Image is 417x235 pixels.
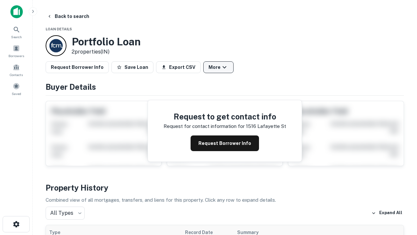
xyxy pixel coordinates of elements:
button: More [203,61,234,73]
h4: Buyer Details [46,81,404,93]
button: Request Borrower Info [191,135,259,151]
p: 2 properties (IN) [72,48,141,56]
img: capitalize-icon.png [10,5,23,18]
h4: Property History [46,182,404,194]
button: Save Loan [111,61,153,73]
div: All Types [46,207,85,220]
a: Contacts [2,61,31,79]
button: Expand All [370,208,404,218]
p: 1516 lafayette st [246,122,286,130]
a: Search [2,23,31,41]
span: Search [11,34,22,39]
span: Contacts [10,72,23,77]
button: Back to search [44,10,92,22]
button: Export CSV [156,61,201,73]
span: Saved [12,91,21,96]
p: Request for contact information for [164,122,245,130]
span: Loan Details [46,27,72,31]
span: Borrowers [8,53,24,58]
p: Combined view of all mortgages, transfers, and liens for this property. Click any row to expand d... [46,196,404,204]
button: Request Borrower Info [46,61,109,73]
h4: Request to get contact info [164,111,286,122]
a: Borrowers [2,42,31,60]
iframe: Chat Widget [384,183,417,214]
h3: Portfolio Loan [72,36,141,48]
a: Saved [2,80,31,98]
